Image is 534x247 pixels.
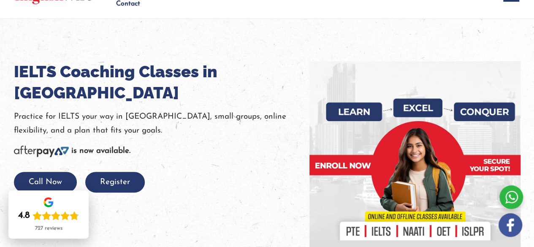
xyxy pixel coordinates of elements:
[18,210,79,222] div: Rating: 4.8 out of 5
[35,225,62,232] div: 727 reviews
[14,178,77,186] a: Call Now
[71,147,130,155] b: is now available.
[85,172,145,193] button: Register
[14,172,77,193] button: Call Now
[14,110,309,138] p: Practice for IELTS your way in [GEOGRAPHIC_DATA], small groups, online flexibility, and a plan th...
[85,178,145,186] a: Register
[14,61,309,103] h1: IELTS Coaching Classes in [GEOGRAPHIC_DATA]
[18,210,30,222] div: 4.8
[499,213,522,237] img: white-facebook.png
[14,146,69,157] img: Afterpay-Logo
